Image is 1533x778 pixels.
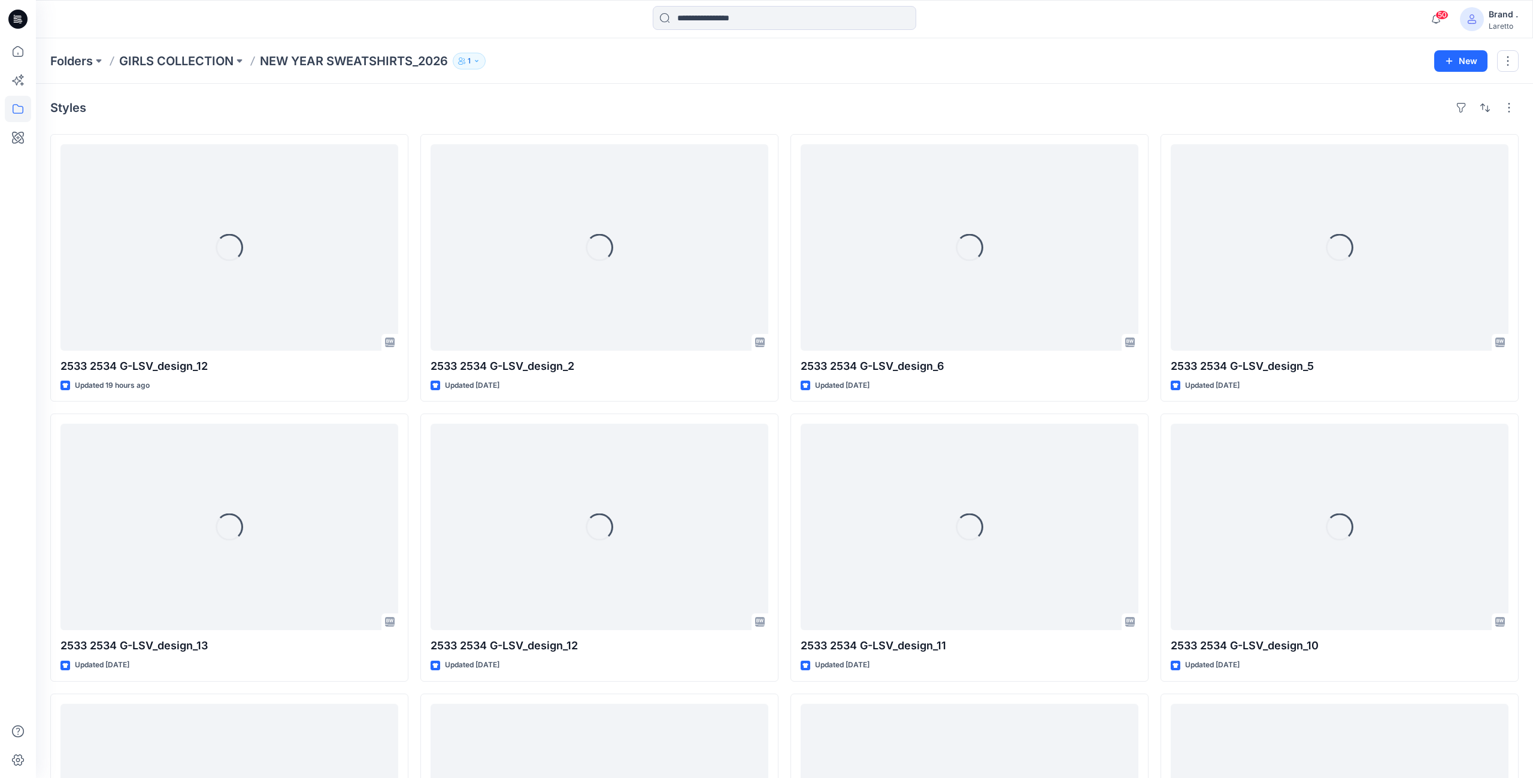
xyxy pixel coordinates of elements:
button: 1 [453,53,486,69]
p: Updated 19 hours ago [75,379,150,392]
p: 2533 2534 G-LSV_design_11 [801,637,1138,654]
div: Brand . [1489,7,1518,22]
button: New [1434,50,1487,72]
p: 2533 2534 G-LSV_design_12 [60,358,398,375]
span: 50 [1435,10,1449,20]
p: Updated [DATE] [815,659,869,671]
p: 2533 2534 G-LSV_design_10 [1171,637,1508,654]
p: Updated [DATE] [1185,379,1240,392]
p: NEW YEAR SWEATSHIRTS_2026 [260,53,448,69]
p: Updated [DATE] [445,379,499,392]
p: Updated [DATE] [1185,659,1240,671]
p: Updated [DATE] [75,659,129,671]
p: 2533 2534 G-LSV_design_13 [60,637,398,654]
a: Folders [50,53,93,69]
div: Laretto [1489,22,1518,31]
svg: avatar [1467,14,1477,24]
h4: Styles [50,101,86,115]
p: 2533 2534 G-LSV_design_6 [801,358,1138,375]
p: 2533 2534 G-LSV_design_5 [1171,358,1508,375]
p: 1 [468,54,471,68]
a: GIRLS COLLECTION [119,53,234,69]
p: 2533 2534 G-LSV_design_2 [431,358,768,375]
p: 2533 2534 G-LSV_design_12 [431,637,768,654]
p: Updated [DATE] [815,379,869,392]
p: Updated [DATE] [445,659,499,671]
